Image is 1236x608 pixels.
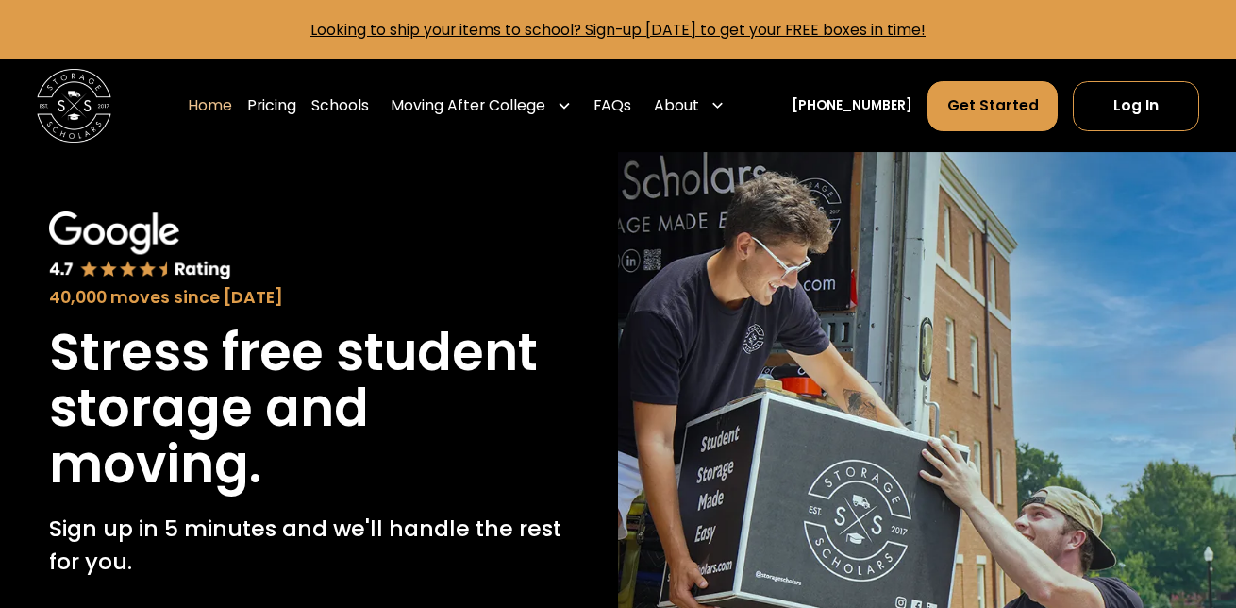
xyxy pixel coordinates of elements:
a: Pricing [247,80,296,132]
div: About [654,94,699,117]
img: Google 4.7 star rating [49,211,231,281]
div: 40,000 moves since [DATE] [49,285,569,311]
h1: Stress free student storage and moving. [49,325,569,493]
a: Looking to ship your items to school? Sign-up [DATE] to get your FREE boxes in time! [310,19,926,41]
a: Log In [1073,81,1199,131]
img: Storage Scholars main logo [37,69,111,144]
div: Moving After College [391,94,545,117]
div: About [646,80,732,132]
div: Moving After College [383,80,578,132]
a: Get Started [927,81,1058,131]
a: [PHONE_NUMBER] [792,96,912,116]
a: Home [188,80,232,132]
p: Sign up in 5 minutes and we'll handle the rest for you. [49,512,569,579]
a: FAQs [593,80,631,132]
a: Schools [311,80,369,132]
